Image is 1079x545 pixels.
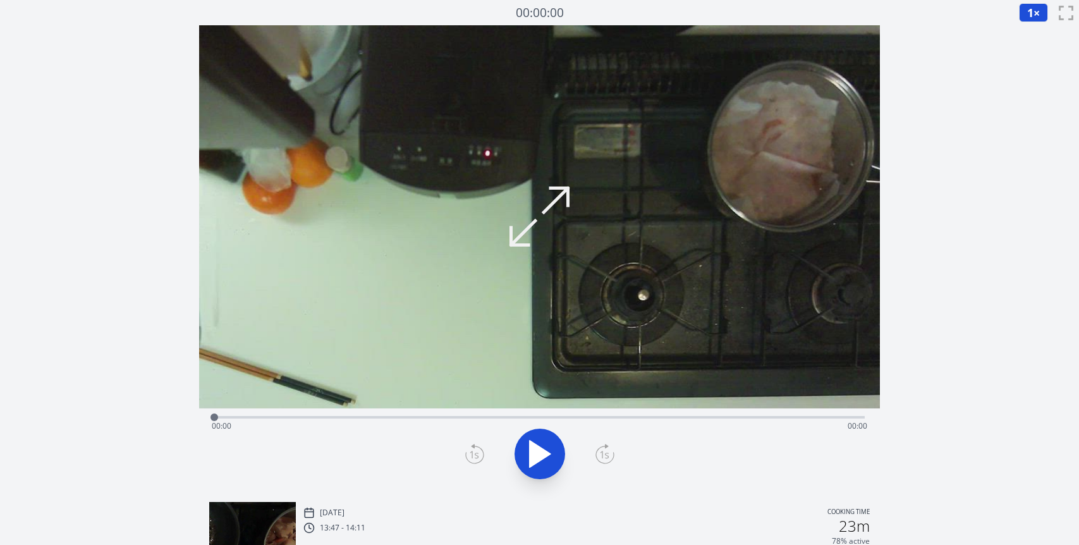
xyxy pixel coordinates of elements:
[1019,3,1048,22] button: 1×
[320,508,344,518] p: [DATE]
[516,4,564,22] a: 00:00:00
[827,507,870,518] p: Cooking time
[1027,5,1033,20] span: 1
[320,523,365,533] p: 13:47 - 14:11
[839,518,870,534] h2: 23m
[848,420,867,431] span: 00:00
